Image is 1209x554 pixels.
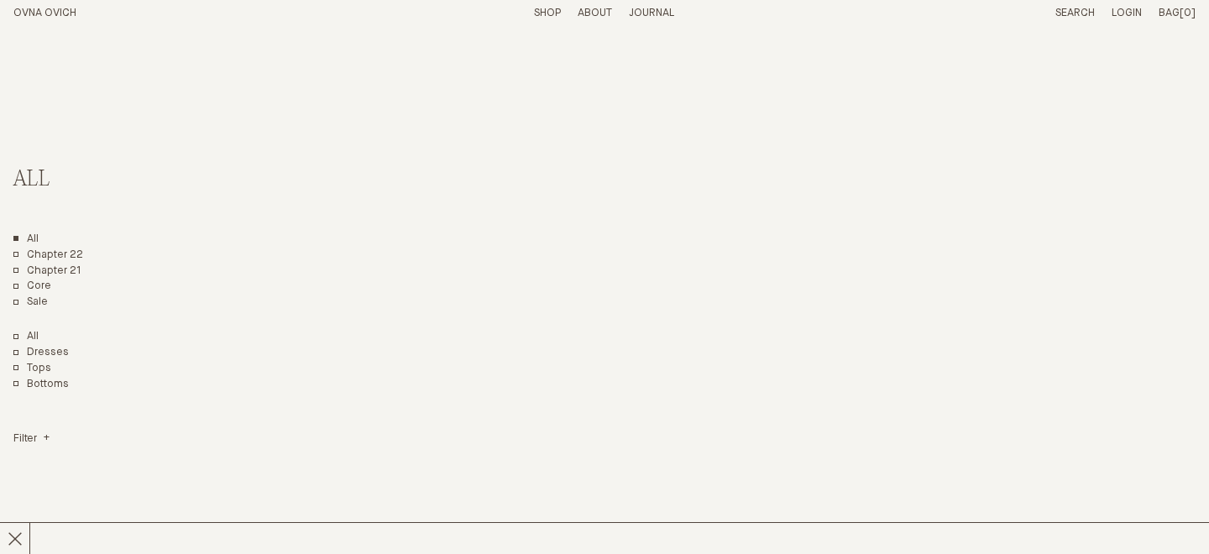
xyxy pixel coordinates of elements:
a: All [13,233,39,247]
a: Show All [13,330,39,344]
a: Home [13,8,76,18]
span: Bag [1159,8,1180,18]
a: Login [1112,8,1142,18]
span: [0] [1180,8,1196,18]
a: Dresses [13,346,69,360]
a: Journal [629,8,674,18]
a: Tops [13,362,51,376]
a: Sale [13,295,48,310]
a: Shop [534,8,561,18]
summary: Filter [13,432,50,447]
a: Chapter 21 [13,264,81,279]
a: Core [13,280,51,294]
h2: All [13,168,149,192]
summary: About [578,7,612,21]
a: Search [1055,8,1095,18]
a: Chapter 22 [13,248,83,263]
a: Bottoms [13,378,69,392]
